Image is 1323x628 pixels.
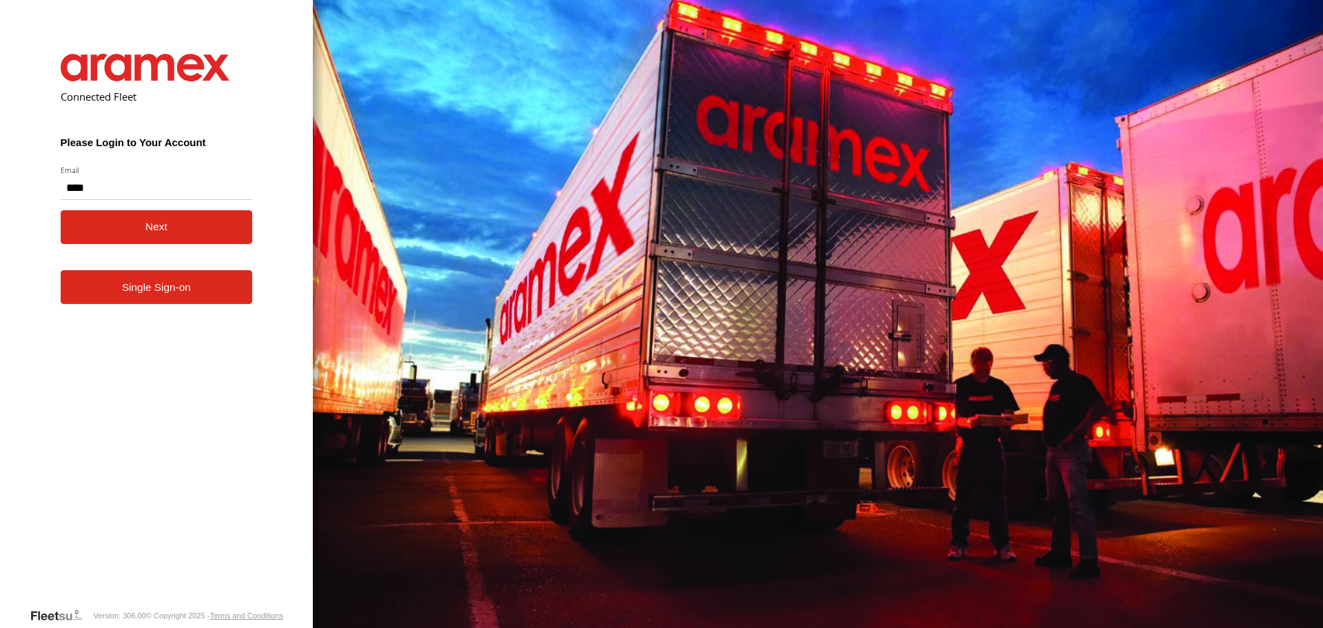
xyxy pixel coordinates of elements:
[61,165,253,175] label: Email
[61,210,253,244] button: Next
[61,270,253,304] a: Single Sign-on
[61,90,253,103] h2: Connected Fleet
[146,611,283,620] div: © Copyright 2025 -
[30,609,93,622] a: Visit our Website
[93,611,145,620] div: Version: 306.00
[61,54,230,81] img: Aramex
[209,611,283,620] a: Terms and Conditions
[61,136,253,148] h3: Please Login to Your Account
